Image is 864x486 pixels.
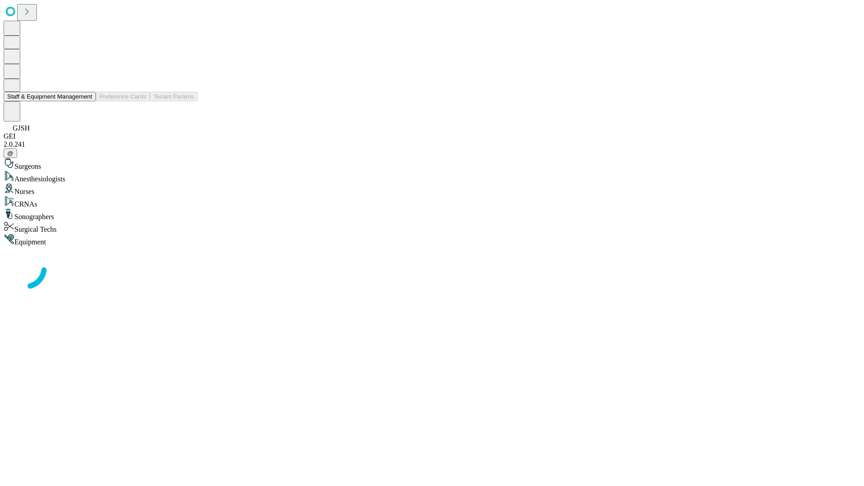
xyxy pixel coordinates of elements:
[4,208,860,221] div: Sonographers
[4,171,860,183] div: Anesthesiologists
[4,183,860,196] div: Nurses
[4,158,860,171] div: Surgeons
[4,140,860,148] div: 2.0.241
[7,150,13,157] span: @
[13,124,30,132] span: GJSH
[96,92,150,101] button: Preference Cards
[4,221,860,234] div: Surgical Techs
[4,92,96,101] button: Staff & Equipment Management
[4,234,860,246] div: Equipment
[4,148,17,158] button: @
[150,92,198,101] button: Tenant Params
[4,196,860,208] div: CRNAs
[4,132,860,140] div: GEI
